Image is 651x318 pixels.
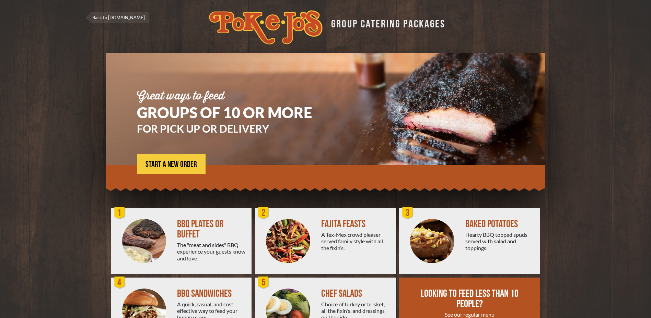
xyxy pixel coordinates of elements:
div: 5 [257,276,270,290]
div: GROUP CATERING PACKAGES [326,16,445,29]
div: CHEF SALADS [321,289,390,299]
div: The "meat and sides" BBQ experience your guests know and love! [177,242,246,261]
div: Hearty BBQ topped spuds served with salad and toppings. [465,231,534,251]
div: FAJITA FEASTS [321,219,390,229]
div: See our regular menu [420,311,520,318]
a: START A NEW ORDER [137,154,206,174]
img: PEJ-Fajitas.png [266,219,310,263]
img: logo.svg [209,10,323,45]
div: 4 [113,276,127,290]
div: BBQ PLATES OR BUFFET [177,219,246,240]
div: BBQ SANDWICHES [177,289,246,299]
div: BAKED POTATOES [465,219,534,229]
img: PEJ-Baked-Potato.png [410,219,454,263]
div: Great ways to feed [137,91,333,102]
div: LOOKING TO FEED LESS THAN 10 PEOPLE? [420,289,520,309]
div: 1 [113,206,127,220]
h1: GROUPS OF 10 OR MORE [137,105,333,120]
div: 3 [401,206,415,220]
span: START A NEW ORDER [146,160,197,169]
h3: FOR PICK UP OR DELIVERY [137,123,333,134]
img: PEJ-BBQ-Buffet.png [122,219,166,263]
div: A Tex-Mex crowd pleaser served family style with all the fixin’s. [321,231,390,251]
div: 2 [257,206,270,220]
a: Back to [DOMAIN_NAME] [85,12,149,23]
